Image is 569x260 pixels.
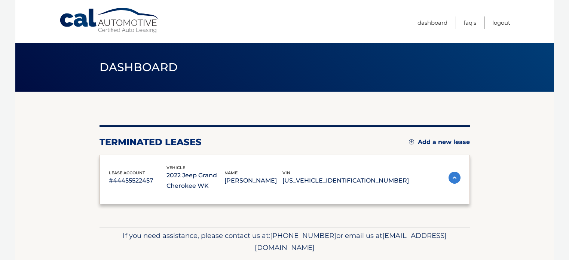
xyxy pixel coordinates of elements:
span: vin [282,170,290,175]
span: [PHONE_NUMBER] [270,231,336,240]
img: accordion-active.svg [449,172,461,184]
p: If you need assistance, please contact us at: or email us at [104,230,465,254]
span: lease account [109,170,145,175]
h2: terminated leases [100,137,202,148]
a: Logout [492,16,510,29]
span: Dashboard [100,60,178,74]
span: name [224,170,238,175]
p: [PERSON_NAME] [224,175,282,186]
span: vehicle [166,165,185,170]
a: Dashboard [417,16,447,29]
img: add.svg [409,139,414,144]
p: 2022 Jeep Grand Cherokee WK [166,170,224,191]
a: Add a new lease [409,138,470,146]
p: #44455522457 [109,175,167,186]
a: Cal Automotive [59,7,160,34]
a: FAQ's [464,16,476,29]
p: [US_VEHICLE_IDENTIFICATION_NUMBER] [282,175,409,186]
